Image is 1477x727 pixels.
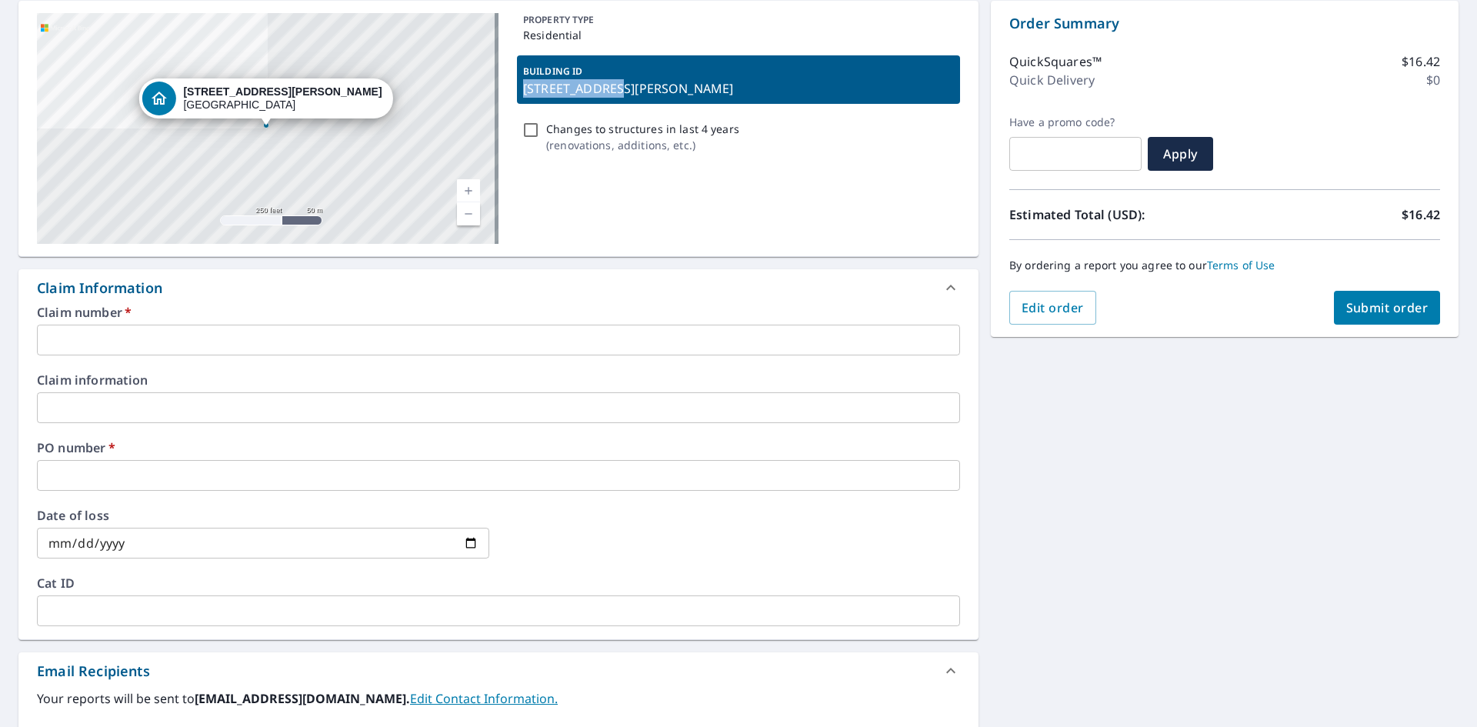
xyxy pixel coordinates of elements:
[1426,71,1440,89] p: $0
[1402,52,1440,71] p: $16.42
[523,13,954,27] p: PROPERTY TYPE
[1207,258,1275,272] a: Terms of Use
[523,79,954,98] p: [STREET_ADDRESS][PERSON_NAME]
[1009,258,1440,272] p: By ordering a report you agree to our
[1009,52,1102,71] p: QuickSquares™
[37,509,489,522] label: Date of loss
[37,442,960,454] label: PO number
[523,65,582,78] p: BUILDING ID
[523,27,954,43] p: Residential
[1009,71,1095,89] p: Quick Delivery
[457,179,480,202] a: Current Level 17, Zoom In
[1009,115,1142,129] label: Have a promo code?
[1334,291,1441,325] button: Submit order
[138,78,392,126] div: Dropped pin, building 1, Residential property, 908 Merrill Dr Greensboro, NC 27410
[1160,145,1201,162] span: Apply
[1402,205,1440,224] p: $16.42
[457,202,480,225] a: Current Level 17, Zoom Out
[1148,137,1213,171] button: Apply
[546,121,739,137] p: Changes to structures in last 4 years
[37,278,162,298] div: Claim Information
[37,661,150,682] div: Email Recipients
[37,577,960,589] label: Cat ID
[1009,291,1096,325] button: Edit order
[1022,299,1084,316] span: Edit order
[37,374,960,386] label: Claim information
[183,85,382,112] div: [GEOGRAPHIC_DATA]
[37,689,960,708] label: Your reports will be sent to
[1009,205,1225,224] p: Estimated Total (USD):
[195,690,410,707] b: [EMAIL_ADDRESS][DOMAIN_NAME].
[18,269,979,306] div: Claim Information
[410,690,558,707] a: EditContactInfo
[546,137,739,153] p: ( renovations, additions, etc. )
[18,652,979,689] div: Email Recipients
[37,306,960,318] label: Claim number
[183,85,382,98] strong: [STREET_ADDRESS][PERSON_NAME]
[1009,13,1440,34] p: Order Summary
[1346,299,1429,316] span: Submit order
